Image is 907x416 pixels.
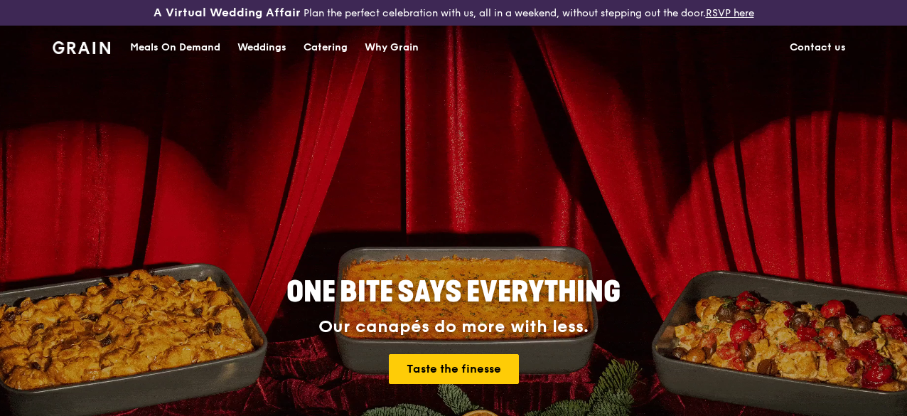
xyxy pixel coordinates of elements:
div: Catering [304,26,348,69]
span: ONE BITE SAYS EVERYTHING [286,275,621,309]
a: Catering [295,26,356,69]
a: Taste the finesse [389,354,519,384]
a: GrainGrain [53,25,110,68]
div: Why Grain [365,26,419,69]
a: Weddings [229,26,295,69]
h3: A Virtual Wedding Affair [154,6,301,20]
a: Contact us [781,26,854,69]
a: RSVP here [706,7,754,19]
div: Plan the perfect celebration with us, all in a weekend, without stepping out the door. [151,6,756,20]
img: Grain [53,41,110,54]
div: Meals On Demand [130,26,220,69]
div: Weddings [237,26,286,69]
a: Why Grain [356,26,427,69]
div: Our canapés do more with less. [198,317,709,337]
